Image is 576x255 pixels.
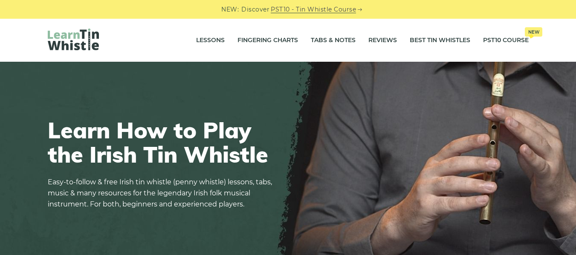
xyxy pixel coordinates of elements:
a: Lessons [196,30,225,51]
img: LearnTinWhistle.com [48,29,99,50]
a: Tabs & Notes [311,30,356,51]
a: Reviews [368,30,397,51]
span: New [525,27,542,37]
a: PST10 CourseNew [483,30,529,51]
a: Best Tin Whistles [410,30,470,51]
h1: Learn How to Play the Irish Tin Whistle [48,118,278,166]
a: Fingering Charts [237,30,298,51]
p: Easy-to-follow & free Irish tin whistle (penny whistle) lessons, tabs, music & many resources for... [48,177,278,210]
